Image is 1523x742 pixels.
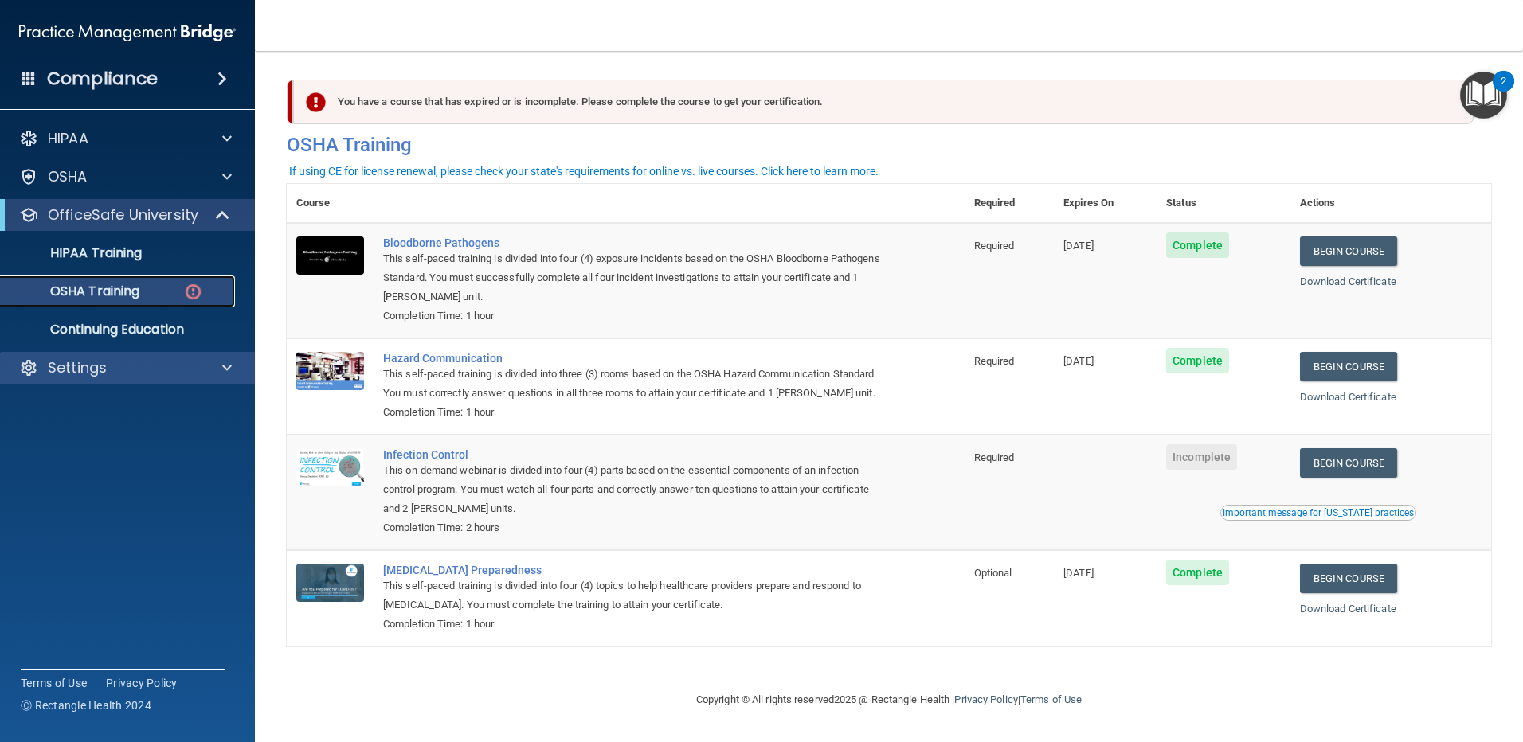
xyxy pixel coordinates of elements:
div: Completion Time: 2 hours [383,518,885,537]
span: Complete [1166,348,1229,373]
a: Download Certificate [1300,391,1396,403]
p: OSHA [48,167,88,186]
div: Completion Time: 1 hour [383,403,885,422]
a: Hazard Communication [383,352,885,365]
div: This self-paced training is divided into three (3) rooms based on the OSHA Hazard Communication S... [383,365,885,403]
a: [MEDICAL_DATA] Preparedness [383,564,885,576]
div: 2 [1501,81,1506,102]
p: Settings [48,358,107,377]
a: Download Certificate [1300,603,1396,615]
span: Complete [1166,560,1229,585]
th: Course [287,184,374,223]
a: Infection Control [383,448,885,461]
span: Incomplete [1166,444,1237,470]
a: Begin Course [1300,564,1397,593]
a: HIPAA [19,129,232,148]
div: This self-paced training is divided into four (4) exposure incidents based on the OSHA Bloodborne... [383,249,885,307]
span: [DATE] [1063,240,1094,252]
div: This on-demand webinar is divided into four (4) parts based on the essential components of an inf... [383,461,885,518]
div: You have a course that has expired or is incomplete. Please complete the course to get your certi... [293,80,1474,124]
img: danger-circle.6113f641.png [183,282,203,302]
button: Read this if you are a dental practitioner in the state of CA [1220,505,1416,521]
div: Important message for [US_STATE] practices [1223,508,1414,517]
a: Begin Course [1300,236,1397,266]
a: OfficeSafe University [19,205,231,225]
img: PMB logo [19,17,236,49]
a: Terms of Use [21,675,87,691]
a: Terms of Use [1020,693,1082,705]
span: Complete [1166,232,1229,258]
p: HIPAA Training [10,245,142,261]
a: OSHA [19,167,232,186]
a: Settings [19,358,232,377]
button: If using CE for license renewal, please check your state's requirements for online vs. live cours... [287,163,881,179]
th: Status [1157,184,1290,223]
th: Required [965,184,1054,223]
div: Completion Time: 1 hour [383,307,885,326]
span: Ⓒ Rectangle Health 2024 [21,697,151,713]
a: Download Certificate [1300,275,1396,287]
div: If using CE for license renewal, please check your state's requirements for online vs. live cours... [289,166,879,177]
th: Expires On [1054,184,1157,223]
p: HIPAA [48,129,88,148]
div: This self-paced training is divided into four (4) topics to help healthcare providers prepare and... [383,576,885,615]
h4: Compliance [47,68,158,90]
p: OfficeSafe University [48,205,198,225]
p: Continuing Education [10,322,228,338]
span: Required [974,355,1015,367]
span: [DATE] [1063,567,1094,579]
span: Required [974,240,1015,252]
a: Begin Course [1300,352,1397,381]
span: Optional [974,567,1012,579]
button: Open Resource Center, 2 new notifications [1460,72,1507,119]
th: Actions [1290,184,1491,223]
a: Privacy Policy [106,675,178,691]
h4: OSHA Training [287,134,1491,156]
span: Required [974,451,1015,463]
a: Bloodborne Pathogens [383,236,885,249]
a: Privacy Policy [954,693,1017,705]
img: exclamation-circle-solid-danger.72ef9ffc.png [306,92,326,112]
div: Completion Time: 1 hour [383,615,885,634]
a: Begin Course [1300,448,1397,478]
p: OSHA Training [10,283,139,299]
div: Copyright © All rights reserved 2025 @ Rectangle Health | | [598,674,1180,725]
span: [DATE] [1063,355,1094,367]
